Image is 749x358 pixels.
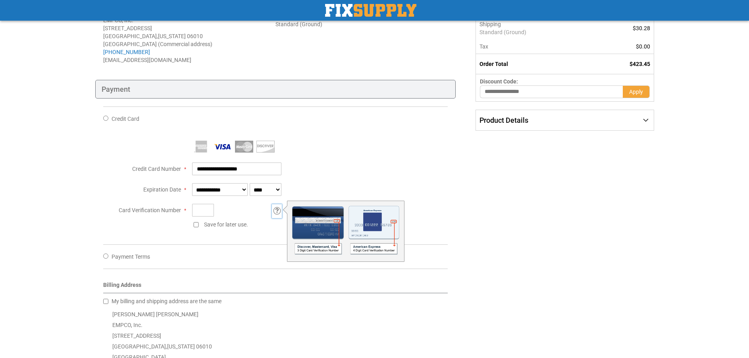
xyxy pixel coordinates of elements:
[325,4,416,17] img: Fix Industrial Supply
[143,186,181,193] span: Expiration Date
[479,61,508,67] strong: Order Total
[636,43,650,50] span: $0.00
[112,116,139,122] span: Credit Card
[103,281,448,293] div: Billing Address
[325,4,416,17] a: store logo
[479,28,589,36] span: Standard (Ground)
[476,39,593,54] th: Tax
[623,85,650,98] button: Apply
[235,141,253,153] img: MasterCard
[158,33,186,39] span: [US_STATE]
[480,78,518,85] span: Discount Code:
[95,80,456,99] div: Payment
[204,221,248,228] span: Save for later use.
[630,61,650,67] span: $423.45
[479,116,528,124] span: Product Details
[103,8,275,64] address: [PERSON_NAME] [PERSON_NAME] EMPCO, Inc. [STREET_ADDRESS] [GEOGRAPHIC_DATA] , 06010 [GEOGRAPHIC_DA...
[119,207,181,213] span: Card Verification Number
[132,166,181,172] span: Credit Card Number
[214,141,232,153] img: Visa
[256,141,275,153] img: Discover
[629,89,643,95] span: Apply
[192,141,210,153] img: American Express
[103,57,191,63] span: [EMAIL_ADDRESS][DOMAIN_NAME]
[275,20,448,28] div: Standard (Ground)
[167,343,195,350] span: [US_STATE]
[292,206,399,254] img: Card Verification Number Visual Reference
[112,254,150,260] span: Payment Terms
[479,21,501,27] span: Shipping
[633,25,650,31] span: $30.28
[103,49,150,55] a: [PHONE_NUMBER]
[112,298,221,304] span: My billing and shipping address are the same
